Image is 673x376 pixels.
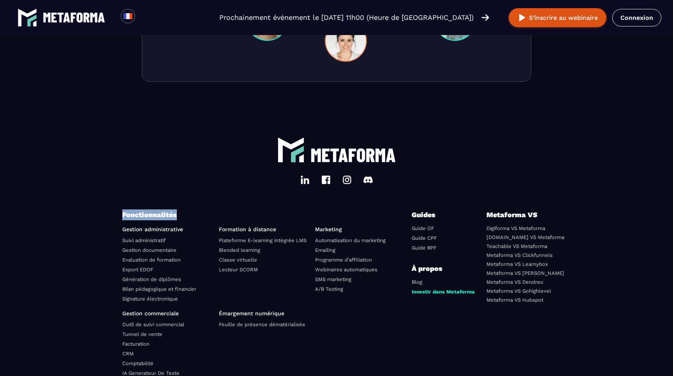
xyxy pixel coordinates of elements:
[315,276,351,282] a: SMS marketing
[122,276,181,282] a: Génération de diplômes
[122,296,178,302] a: Signature électronique
[219,226,310,232] p: Formation à distance
[315,257,372,263] a: Programme d’affiliation
[315,247,335,253] a: Emailing
[486,288,551,294] a: Metaforma VS Gohighlevel
[481,13,489,22] img: arrow-right
[122,322,184,327] a: Outil de suivi commercial
[412,245,437,251] a: Guide BPF
[122,360,153,366] a: Comptabilité
[122,331,162,337] a: Tunnel de vente
[122,310,213,316] p: Gestion commerciale
[219,12,474,23] p: Prochainement événement le [DATE] 11h00 (Heure de [GEOGRAPHIC_DATA])
[412,263,481,274] p: À propos
[486,270,564,276] a: Metaforma VS [PERSON_NAME]
[412,235,437,241] a: Guide CPF
[412,289,475,295] a: Investir dans Metaforma
[122,257,181,263] a: Evaluation de formation
[122,226,213,232] p: Gestion administrative
[486,243,547,249] a: Teachable VS Metaforma
[412,209,458,220] p: Guides
[122,247,176,253] a: Gestion documentaire
[219,257,257,263] a: Classe virtuelle
[315,267,377,272] a: Webinaires automatiques
[315,226,406,232] p: Marketing
[122,341,150,347] a: Facturation
[219,237,307,243] a: Plateforme E-learning intégrée LMS
[486,279,543,285] a: Metaforma VS Dendreo
[277,136,305,163] img: logo
[18,8,37,27] img: logo
[612,9,661,26] a: Connexion
[486,261,548,267] a: Metaforma VS Learnybox
[300,175,310,184] img: linkedin
[486,234,564,240] a: [DOMAIN_NAME] VS Metaforma
[122,237,166,243] a: Suivi administratif
[142,13,148,22] input: Search for option
[412,279,422,285] a: Blog
[122,351,134,357] a: CRM
[219,267,258,272] a: Lecteur SCORM
[123,11,133,21] img: fr
[342,175,352,184] img: instagram
[122,209,412,220] p: Fonctionnalités
[509,8,606,27] button: S’inscrire au webinaire
[486,225,545,231] a: Digiforma VS Metaforma
[310,148,396,162] img: logo
[122,286,196,292] a: Bilan pédagogique et financier
[122,370,180,376] a: IA Generateur De Texte
[43,12,105,23] img: logo
[315,286,343,292] a: A/B Testing
[315,237,386,243] a: Automatisation du marketing
[219,247,260,253] a: Blended learning
[135,9,154,26] div: Search for option
[412,225,434,231] a: Guide OF
[122,267,153,272] a: Export EDOF
[486,297,543,303] a: Metaforma VS Hubspot
[321,175,331,184] img: facebook
[219,310,310,316] p: Émargement numérique
[486,252,553,258] a: Metaforma VS Clickfunnels
[219,322,305,327] a: Feuille de présence dématérialisée
[486,209,551,220] p: Metaforma VS
[517,13,527,23] img: play
[363,175,373,184] img: discord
